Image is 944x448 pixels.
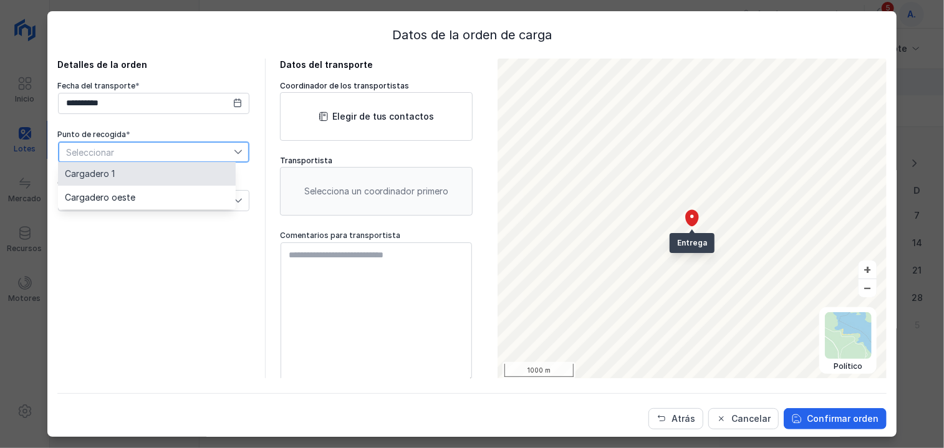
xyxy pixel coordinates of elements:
[825,361,872,371] div: Político
[784,408,887,429] button: Confirmar orden
[65,193,136,202] span: Cargadero oeste
[825,312,872,359] img: political.webp
[280,167,473,216] div: Selecciona un coordinador primero
[280,156,473,166] div: Transportista
[57,81,250,91] div: Fecha del transporte
[859,279,877,297] button: –
[65,169,115,178] span: Cargadero 1
[57,130,250,140] div: Punto de recogida
[332,110,435,123] div: Elegir de tus contactos
[672,412,695,425] div: Atrás
[731,412,771,425] div: Cancelar
[58,186,236,209] li: Cargadero oeste
[859,260,877,279] button: +
[59,142,234,162] span: Seleccionar
[708,408,779,429] button: Cancelar
[280,81,473,91] div: Coordinador de los transportistas
[280,59,473,71] div: Datos del transporte
[807,412,879,425] div: Confirmar orden
[280,231,473,241] div: Comentarios para transportista
[648,408,703,429] button: Atrás
[57,59,250,71] div: Detalles de la orden
[58,162,236,186] li: Cargadero 1
[57,26,887,44] div: Datos de la orden de carga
